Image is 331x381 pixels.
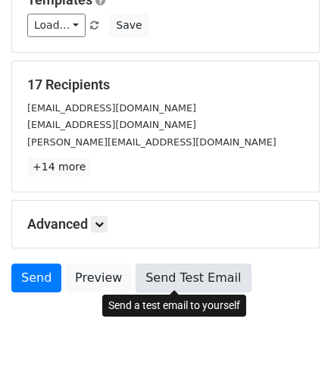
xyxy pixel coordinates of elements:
small: [PERSON_NAME][EMAIL_ADDRESS][DOMAIN_NAME] [27,136,276,148]
h5: Advanced [27,216,304,233]
button: Save [109,14,148,37]
a: Send [11,264,61,292]
small: [EMAIL_ADDRESS][DOMAIN_NAME] [27,102,196,114]
iframe: Chat Widget [255,308,331,381]
h5: 17 Recipients [27,77,304,93]
a: Load... [27,14,86,37]
a: Send Test Email [136,264,251,292]
small: [EMAIL_ADDRESS][DOMAIN_NAME] [27,119,196,130]
a: Preview [65,264,132,292]
div: Send a test email to yourself [102,295,246,317]
a: +14 more [27,158,91,176]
